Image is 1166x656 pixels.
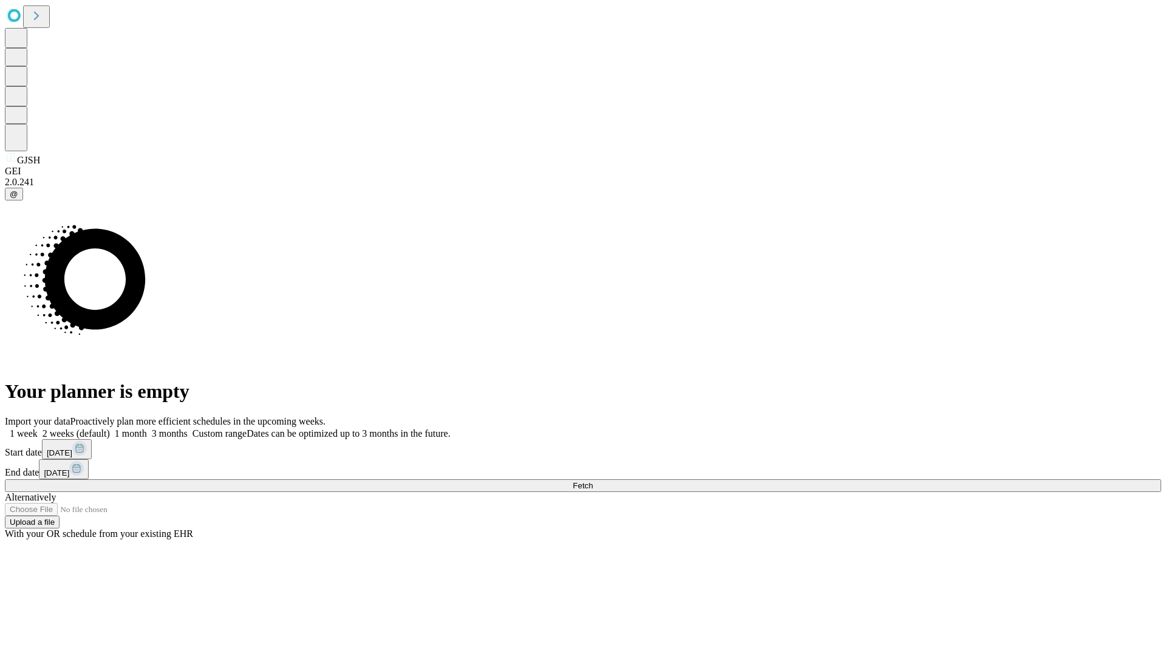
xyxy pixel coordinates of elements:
button: Fetch [5,479,1161,492]
span: Import your data [5,416,70,426]
span: With your OR schedule from your existing EHR [5,528,193,539]
span: Dates can be optimized up to 3 months in the future. [247,428,450,439]
span: 1 month [115,428,147,439]
div: 2.0.241 [5,177,1161,188]
span: [DATE] [47,448,72,457]
span: @ [10,190,18,199]
button: [DATE] [39,459,89,479]
span: 3 months [152,428,188,439]
button: [DATE] [42,439,92,459]
div: Start date [5,439,1161,459]
span: Fetch [573,481,593,490]
span: Proactively plan more efficient schedules in the upcoming weeks. [70,416,326,426]
h1: Your planner is empty [5,380,1161,403]
div: GEI [5,166,1161,177]
span: 1 week [10,428,38,439]
span: Alternatively [5,492,56,502]
div: End date [5,459,1161,479]
span: 2 weeks (default) [43,428,110,439]
span: Custom range [193,428,247,439]
span: GJSH [17,155,40,165]
button: Upload a file [5,516,60,528]
span: [DATE] [44,468,69,477]
button: @ [5,188,23,200]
